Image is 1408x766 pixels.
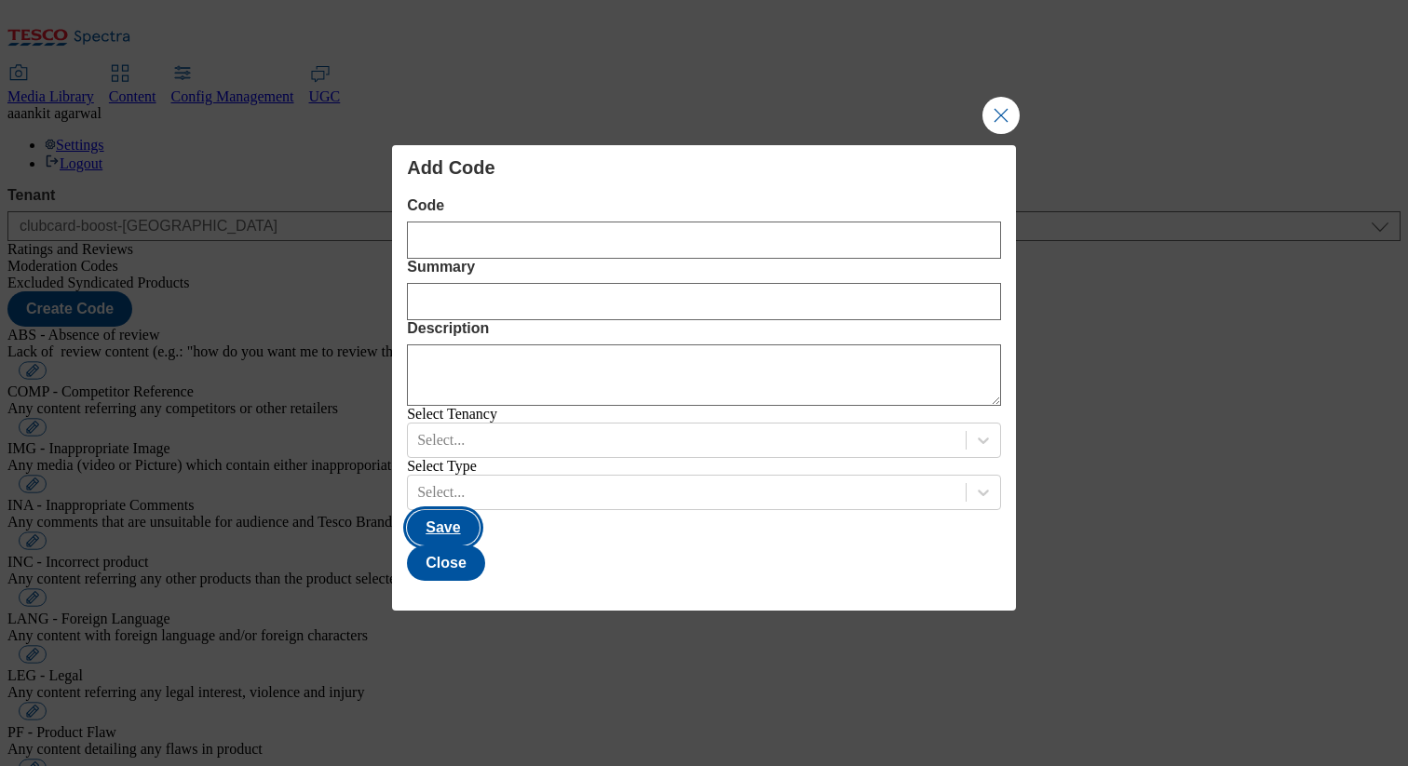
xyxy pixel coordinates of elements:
[392,145,1016,611] div: Modal
[407,320,1001,337] label: Description
[417,432,465,449] div: Select...
[407,458,1001,475] div: Select Type
[407,156,1001,179] h4: Add Code
[417,484,465,501] div: Select...
[407,510,479,545] button: Save
[407,545,485,581] button: Close
[407,406,1001,423] div: Select Tenancy
[407,197,1001,214] label: Code
[982,97,1020,134] button: Close Modal
[407,259,1001,275] label: Summary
